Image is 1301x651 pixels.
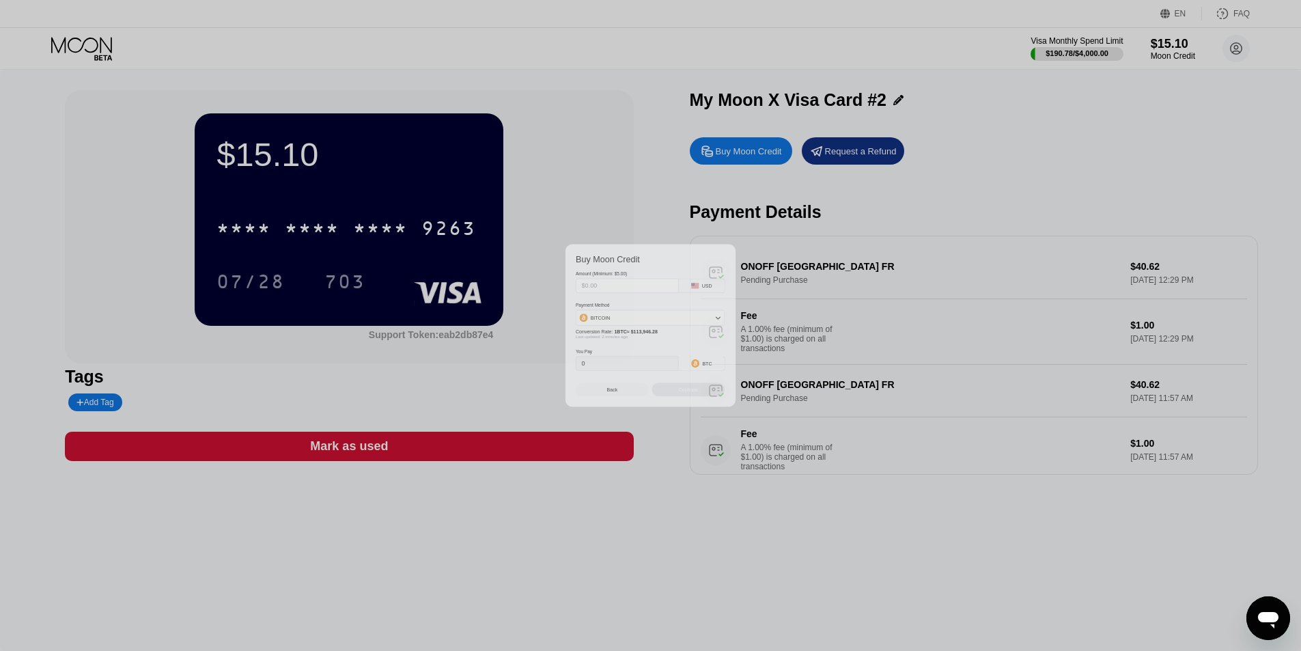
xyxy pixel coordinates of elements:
[702,361,712,366] div: BTC
[576,383,649,396] div: Back
[1246,596,1290,640] iframe: Button to launch messaging window
[576,349,679,355] div: You Pay
[576,311,724,324] div: BITCOIN
[607,387,618,392] div: Back
[702,283,712,288] div: USD
[591,315,611,320] div: BITCOIN
[582,279,673,292] input: $0.00
[614,329,657,335] span: 1 BTC ≈ $113,946.28
[576,329,725,335] div: Conversion Rate:
[576,271,679,277] div: Amount (Minimum: $5.00)
[576,303,725,308] div: Payment Method
[576,335,725,340] div: Last updated: 2 minutes ago
[576,255,725,265] div: Buy Moon Credit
